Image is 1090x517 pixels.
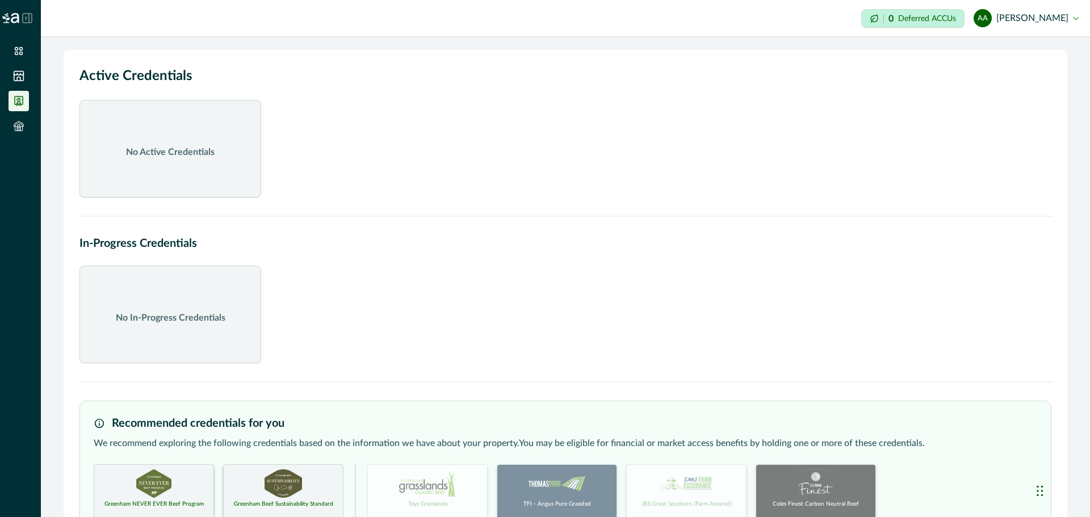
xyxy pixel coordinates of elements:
iframe: Chat Widget [1033,463,1090,517]
img: COLES_FINEST certification logo [792,469,839,498]
img: TEYS_GRASSLANDS certification logo [399,469,456,498]
img: GREENHAM_NEVER_EVER certification logo [136,469,171,498]
p: JBS Great Southern (Farm Assured) [642,500,732,508]
img: JBS_GREAT_SOUTHERN certification logo [658,469,715,498]
img: Logo [2,13,19,23]
div: Drag [1037,474,1043,508]
img: TFI_ANGUS_PURE_GRASSFED certification logo [529,469,585,498]
p: 0 [888,14,894,23]
h3: Recommended credentials for you [112,415,284,432]
img: GBSS_UNKNOWN certification logo [265,469,302,498]
p: Deferred ACCUs [898,14,956,23]
p: We recommend exploring the following credentials based on the information we have about your prop... [94,436,1037,450]
p: No Active Credentials [126,145,215,159]
p: Greenham NEVER EVER Beef Program [104,500,204,508]
h2: Active Credentials [79,66,1051,86]
button: Adeline AgriProve[PERSON_NAME] [974,5,1079,32]
p: Greenham Beef Sustainability Standard [234,500,333,508]
p: Teys Grasslands [408,500,447,508]
p: TFI - Angus Pure Grassfed [523,500,591,508]
h2: In-Progress Credentials [79,235,1051,252]
p: No In-Progress Credentials [116,311,225,325]
p: Coles Finest Carbon Neutral Beef [773,500,859,508]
